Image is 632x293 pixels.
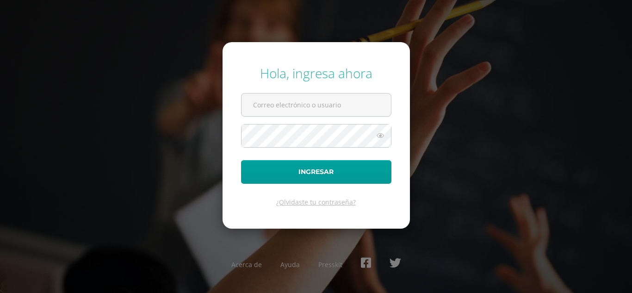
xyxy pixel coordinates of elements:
[241,64,391,82] div: Hola, ingresa ahora
[318,260,342,269] a: Presskit
[231,260,262,269] a: Acerca de
[242,94,391,116] input: Correo electrónico o usuario
[280,260,300,269] a: Ayuda
[276,198,356,206] a: ¿Olvidaste tu contraseña?
[241,160,391,184] button: Ingresar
